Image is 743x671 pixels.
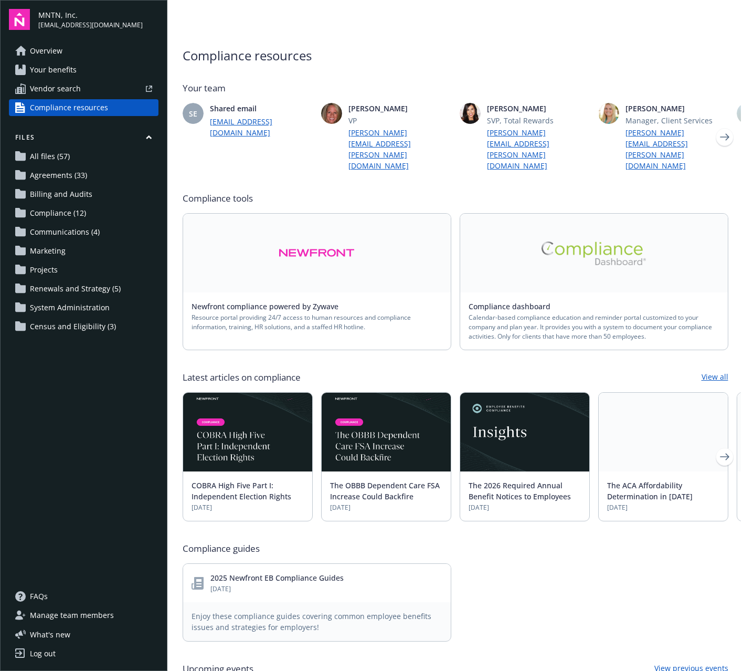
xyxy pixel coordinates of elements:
[625,115,728,126] span: Manager, Client Services
[183,46,728,65] span: Compliance resources
[322,393,451,471] img: BLOG-Card Image - Compliance - OBBB Dep Care FSA - 08-01-25.jpg
[192,480,291,501] a: COBRA High Five Part I: Independent Election Rights
[192,301,347,311] a: Newfront compliance powered by Zywave
[487,115,590,126] span: SVP, Total Rewards
[30,224,100,240] span: Communications (4)
[9,629,87,640] button: What's new
[487,127,590,171] a: [PERSON_NAME][EMAIL_ADDRESS][PERSON_NAME][DOMAIN_NAME]
[279,241,355,265] img: Alt
[192,503,304,512] span: [DATE]
[460,214,728,292] a: Alt
[9,43,158,59] a: Overview
[210,573,344,583] a: 2025 Newfront EB Compliance Guides
[9,61,158,78] a: Your benefits
[9,186,158,203] a: Billing and Audits
[9,167,158,184] a: Agreements (33)
[183,82,728,95] span: Your team
[542,242,646,265] img: Alt
[30,205,86,222] span: Compliance (12)
[210,584,344,594] span: [DATE]
[183,214,451,292] a: Alt
[9,318,158,335] a: Census and Eligibility (3)
[9,243,158,259] a: Marketing
[30,607,114,624] span: Manage team members
[38,9,158,30] button: MNTN, Inc.[EMAIL_ADDRESS][DOMAIN_NAME]
[9,148,158,165] a: All files (57)
[38,20,143,30] span: [EMAIL_ADDRESS][DOMAIN_NAME]
[30,243,66,259] span: Marketing
[183,542,260,555] span: Compliance guides
[460,103,481,124] img: photo
[192,611,442,633] span: Enjoy these compliance guides covering common employee benefits issues and strategies for employers!
[330,503,442,512] span: [DATE]
[9,205,158,222] a: Compliance (12)
[348,127,451,171] a: [PERSON_NAME][EMAIL_ADDRESS][PERSON_NAME][DOMAIN_NAME]
[469,503,581,512] span: [DATE]
[330,480,440,501] a: The OBBB Dependent Care FSA Increase Could Backfire
[9,80,158,97] a: Vendor search
[607,503,719,512] span: [DATE]
[9,224,158,240] a: Communications (4)
[183,192,728,205] span: Compliance tools
[9,133,158,146] button: Files
[192,313,442,332] span: Resource portal providing 24/7 access to human resources and compliance information, training, HR...
[716,129,733,145] a: Next
[469,301,559,311] a: Compliance dashboard
[9,280,158,297] a: Renewals and Strategy (5)
[716,448,733,465] a: Next
[469,480,571,501] a: The 2026 Required Annual Benefit Notices to Employees
[9,99,158,116] a: Compliance resources
[30,299,110,316] span: System Administration
[9,588,158,605] a: FAQs
[598,103,619,124] img: photo
[9,607,158,624] a: Manage team members
[321,103,342,124] img: photo
[30,588,48,605] span: FAQs
[30,148,70,165] span: All files (57)
[30,99,108,116] span: Compliance resources
[30,61,77,78] span: Your benefits
[30,261,58,278] span: Projects
[30,80,81,97] span: Vendor search
[469,313,719,341] span: Calendar-based compliance education and reminder portal customized to your company and plan year....
[348,115,451,126] span: VP
[30,280,121,297] span: Renewals and Strategy (5)
[183,393,312,471] img: BLOG-Card Image - Compliance - COBRA High Five Pt 1 07-18-25.jpg
[348,103,451,114] span: [PERSON_NAME]
[9,299,158,316] a: System Administration
[625,127,728,171] a: [PERSON_NAME][EMAIL_ADDRESS][PERSON_NAME][DOMAIN_NAME]
[38,9,143,20] span: MNTN, Inc.
[30,318,116,335] span: Census and Eligibility (3)
[30,167,87,184] span: Agreements (33)
[9,261,158,278] a: Projects
[9,9,30,30] img: navigator-logo.svg
[189,108,197,119] span: SE
[702,371,728,384] a: View all
[607,480,693,501] a: The ACA Affordability Determination in [DATE]
[210,116,313,138] a: [EMAIL_ADDRESS][DOMAIN_NAME]
[30,645,56,662] div: Log out
[210,103,313,114] span: Shared email
[599,393,728,471] img: BLOG+Card Image - Compliance - ACA Affordability 2026 07-18-25.jpg
[30,43,62,59] span: Overview
[30,186,92,203] span: Billing and Audits
[487,103,590,114] span: [PERSON_NAME]
[30,629,70,640] span: What ' s new
[625,103,728,114] span: [PERSON_NAME]
[183,371,301,384] span: Latest articles on compliance
[460,393,589,471] img: Card Image - EB Compliance Insights.png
